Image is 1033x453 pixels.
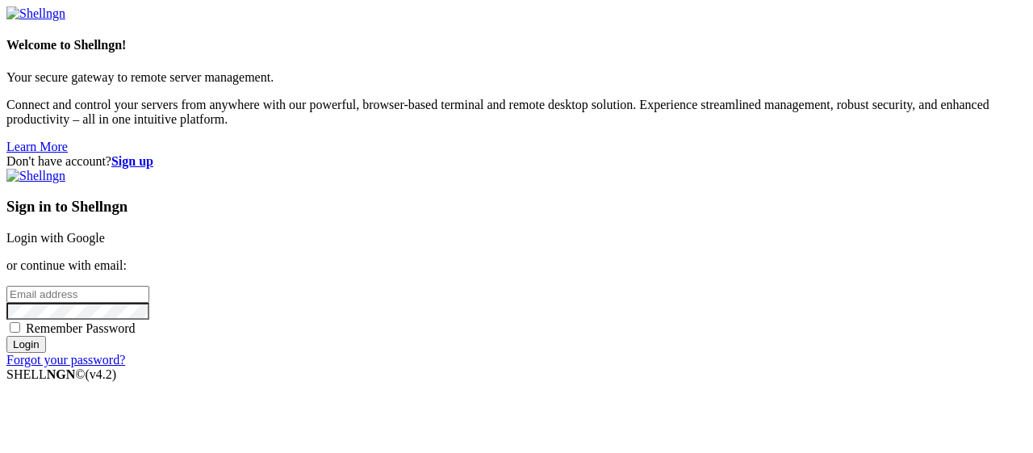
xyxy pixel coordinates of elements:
[6,70,1027,85] p: Your secure gateway to remote server management.
[26,321,136,335] span: Remember Password
[6,140,68,153] a: Learn More
[6,98,1027,127] p: Connect and control your servers from anywhere with our powerful, browser-based terminal and remo...
[47,367,76,381] b: NGN
[6,367,116,381] span: SHELL ©
[86,367,117,381] span: 4.2.0
[6,353,125,367] a: Forgot your password?
[6,154,1027,169] div: Don't have account?
[6,198,1027,216] h3: Sign in to Shellngn
[111,154,153,168] a: Sign up
[6,231,105,245] a: Login with Google
[6,286,149,303] input: Email address
[6,336,46,353] input: Login
[6,258,1027,273] p: or continue with email:
[6,38,1027,52] h4: Welcome to Shellngn!
[10,322,20,333] input: Remember Password
[6,6,65,21] img: Shellngn
[6,169,65,183] img: Shellngn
